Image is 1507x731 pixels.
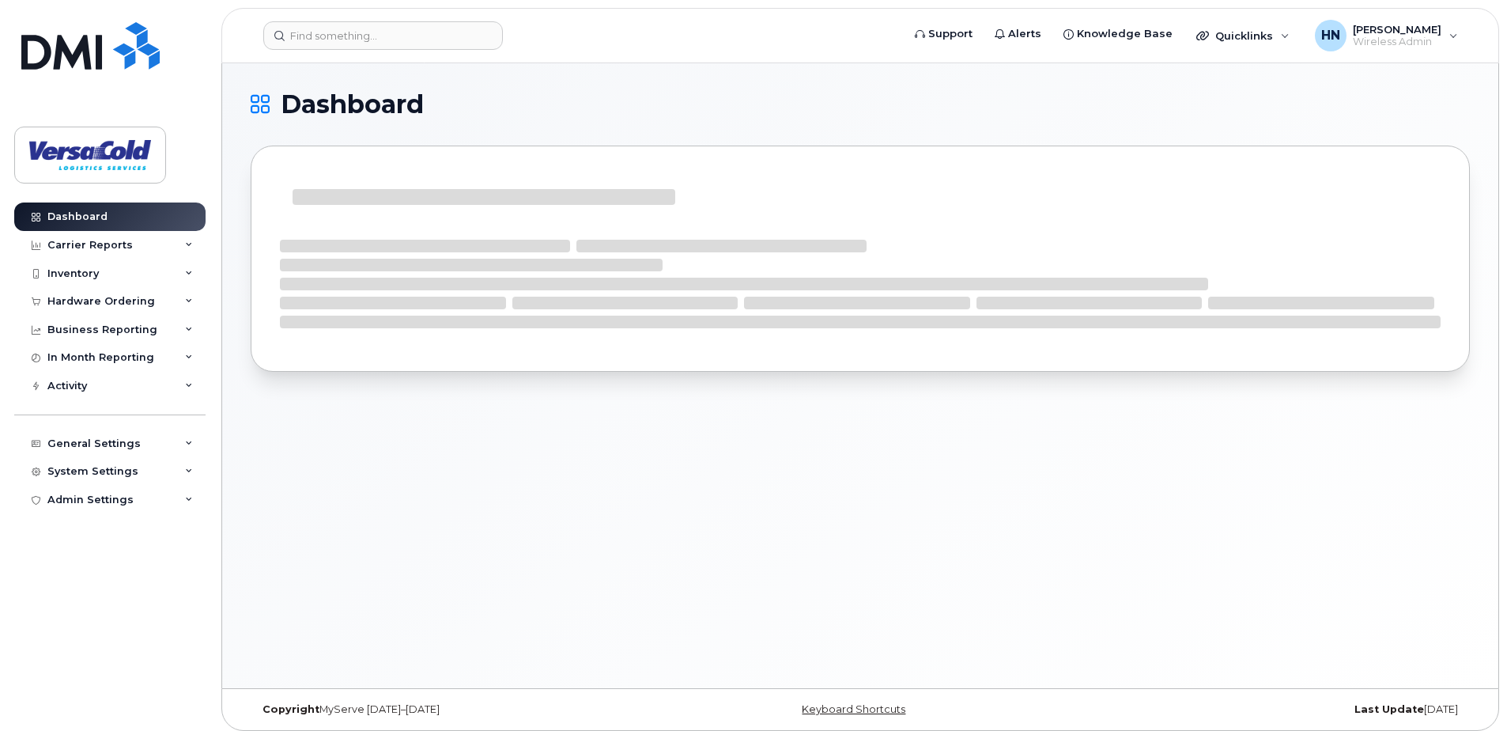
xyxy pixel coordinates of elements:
div: [DATE] [1063,703,1470,716]
div: MyServe [DATE]–[DATE] [251,703,657,716]
strong: Copyright [262,703,319,715]
strong: Last Update [1354,703,1424,715]
a: Keyboard Shortcuts [802,703,905,715]
span: Dashboard [281,93,424,116]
